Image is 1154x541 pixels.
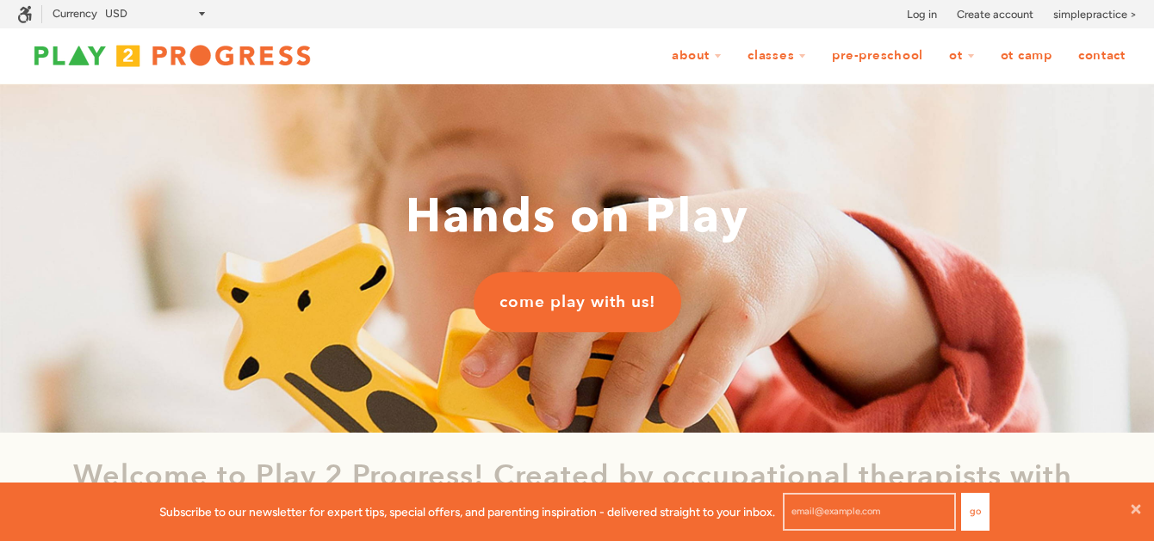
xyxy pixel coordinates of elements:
[661,40,733,72] a: About
[783,493,956,531] input: email@example.com
[1053,6,1137,23] a: simplepractice >
[499,291,655,313] span: come play with us!
[821,40,934,72] a: Pre-Preschool
[990,40,1064,72] a: OT Camp
[474,272,681,332] a: come play with us!
[907,6,937,23] a: Log in
[961,493,990,531] button: Go
[938,40,986,72] a: OT
[957,6,1033,23] a: Create account
[1067,40,1137,72] a: Contact
[17,39,327,73] img: Play2Progress logo
[736,40,817,72] a: Classes
[53,7,97,20] label: Currency
[159,502,775,521] p: Subscribe to our newsletter for expert tips, special offers, and parenting inspiration - delivere...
